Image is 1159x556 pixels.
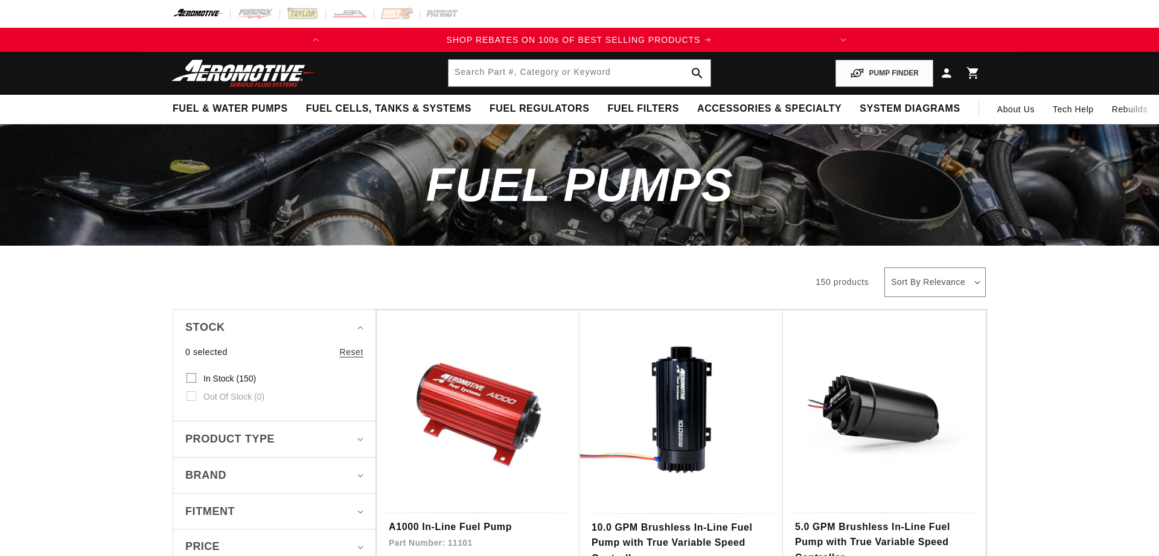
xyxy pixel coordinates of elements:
[185,458,363,493] summary: Brand (0 selected)
[339,345,363,359] a: Reset
[1044,95,1103,124] summary: Tech Help
[449,60,710,86] input: Search by Part Number, Category or Keyword
[389,519,567,535] a: A1000 In-Line Fuel Pump
[185,319,225,336] span: Stock
[185,430,275,448] span: Product type
[185,421,363,457] summary: Product type (0 selected)
[164,95,297,123] summary: Fuel & Water Pumps
[328,33,831,46] div: 1 of 2
[851,95,969,123] summary: System Diagrams
[328,33,831,46] a: SHOP REBATES ON 100s OF BEST SELLING PRODUCTS
[831,28,855,52] button: Translation missing: en.sections.announcements.next_announcement
[297,95,481,123] summary: Fuel Cells, Tanks & Systems
[988,95,1044,124] a: About Us
[684,60,710,86] button: search button
[185,503,235,520] span: Fitment
[185,494,363,529] summary: Fitment (0 selected)
[203,391,264,402] span: Out of stock (0)
[816,277,869,287] span: 150 products
[1112,103,1148,116] span: Rebuilds
[306,103,471,115] span: Fuel Cells, Tanks & Systems
[304,28,328,52] button: Translation missing: en.sections.announcements.previous_announcement
[697,103,841,115] span: Accessories & Specialty
[688,95,851,123] summary: Accessories & Specialty
[203,373,256,384] span: In stock (150)
[1103,95,1157,124] summary: Rebuilds
[447,35,701,45] span: SHOP REBATES ON 100s OF BEST SELLING PRODUCTS
[607,103,679,115] span: Fuel Filters
[142,28,1017,52] slideshow-component: Translation missing: en.sections.announcements.announcement_bar
[185,310,363,345] summary: Stock (0 selected)
[1053,103,1094,116] span: Tech Help
[835,60,933,87] button: PUMP FINDER
[997,104,1035,114] span: About Us
[185,467,226,484] span: Brand
[598,95,688,123] summary: Fuel Filters
[481,95,598,123] summary: Fuel Regulators
[860,103,960,115] span: System Diagrams
[185,538,220,555] span: Price
[185,345,228,359] span: 0 selected
[328,33,831,46] div: Announcement
[168,59,319,88] img: Aeromotive
[173,103,288,115] span: Fuel & Water Pumps
[490,103,589,115] span: Fuel Regulators
[426,158,733,211] span: Fuel Pumps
